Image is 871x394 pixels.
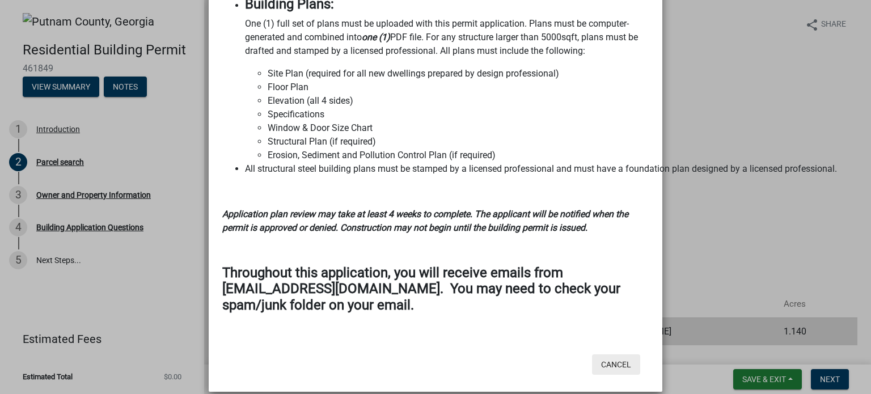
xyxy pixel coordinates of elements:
[362,32,390,43] strong: one (1)
[245,162,649,176] li: All structural steel building plans must be stamped by a licensed professional and must have a fo...
[268,135,649,149] li: Structural Plan (if required)
[592,354,640,375] button: Cancel
[222,265,620,313] strong: Throughout this application, you will receive emails from [EMAIL_ADDRESS][DOMAIN_NAME]. You may n...
[268,108,649,121] li: Specifications
[222,209,628,233] strong: Application plan review may take at least 4 weeks to complete. The applicant will be notified whe...
[268,94,649,108] li: Elevation (all 4 sides)
[245,17,649,58] p: One (1) full set of plans must be uploaded with this permit application. Plans must be computer-g...
[268,67,649,81] li: Site Plan (required for all new dwellings prepared by design professional)
[268,121,649,135] li: Window & Door Size Chart
[268,149,649,162] li: Erosion, Sediment and Pollution Control Plan (if required)
[268,81,649,94] li: Floor Plan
